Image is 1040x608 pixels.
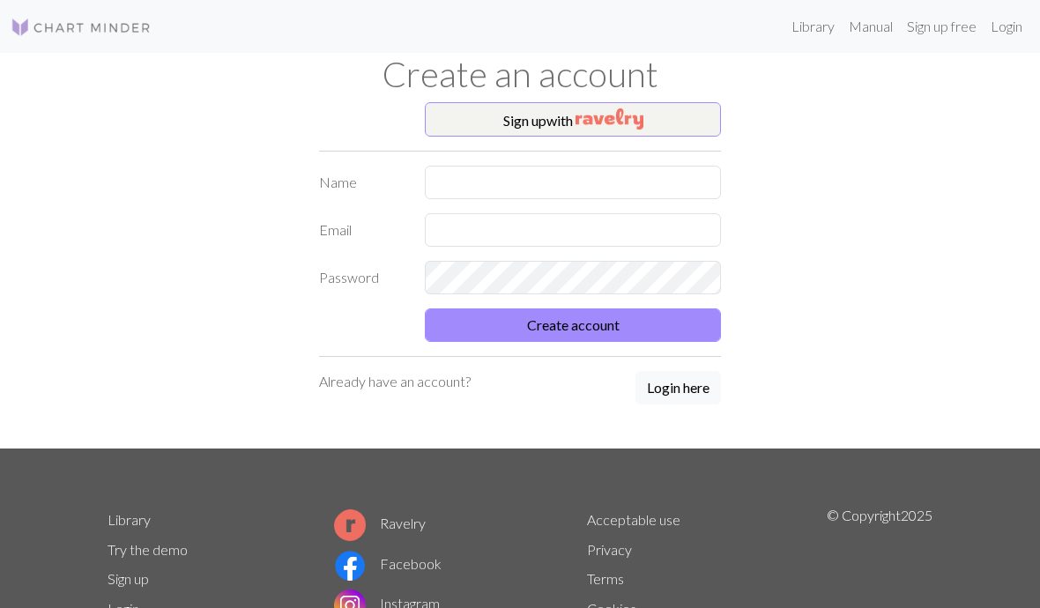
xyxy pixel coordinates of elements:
a: Sign up free [900,9,984,44]
a: Try the demo [108,541,188,558]
a: Library [108,511,151,528]
label: Name [308,166,414,199]
a: Facebook [334,555,442,572]
img: Logo [11,17,152,38]
button: Login here [635,371,721,404]
button: Create account [425,308,721,342]
a: Privacy [587,541,632,558]
a: Sign up [108,570,149,587]
label: Password [308,261,414,294]
a: Ravelry [334,515,426,531]
h1: Create an account [97,53,943,95]
a: Acceptable use [587,511,680,528]
button: Sign upwith [425,102,721,137]
p: Already have an account? [319,371,471,392]
label: Email [308,213,414,247]
img: Ravelry [576,108,643,130]
a: Library [784,9,842,44]
a: Login [984,9,1029,44]
img: Facebook logo [334,550,366,582]
img: Ravelry logo [334,509,366,541]
a: Manual [842,9,900,44]
a: Login here [635,371,721,406]
a: Terms [587,570,624,587]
